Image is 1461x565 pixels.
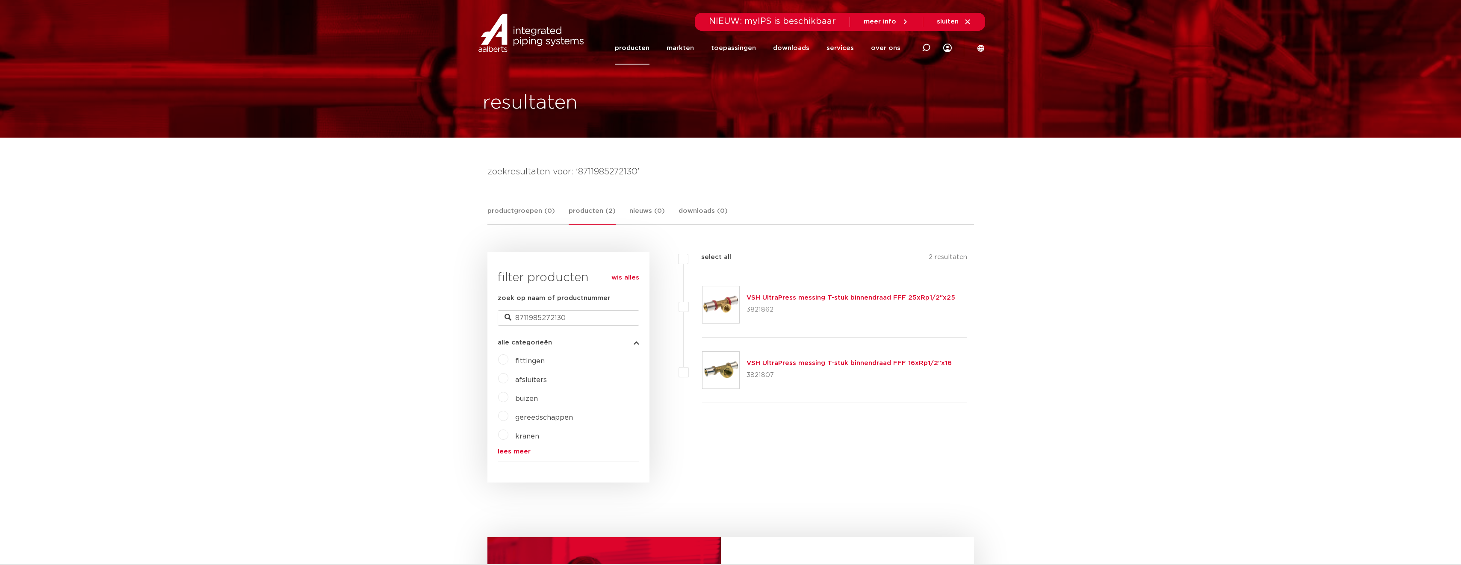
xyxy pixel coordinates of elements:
[679,206,728,224] a: downloads (0)
[515,395,538,402] a: buizen
[864,18,896,25] span: meer info
[702,352,739,388] img: Thumbnail for VSH UltraPress messing T-stuk binnendraad FFF 16xRp1/2"x16
[773,32,809,65] a: downloads
[487,165,974,179] h4: zoekresultaten voor: '8711985272130'
[937,18,959,25] span: sluiten
[515,433,539,440] a: kranen
[747,303,955,317] p: 3821862
[615,32,900,65] nav: Menu
[515,414,573,421] a: gereedschappen
[667,32,694,65] a: markten
[498,310,639,326] input: zoeken
[498,269,639,286] h3: filter producten
[615,32,649,65] a: producten
[498,339,552,346] span: alle categorieën
[709,17,836,26] span: NIEUW: myIPS is beschikbaar
[937,18,971,26] a: sluiten
[711,32,756,65] a: toepassingen
[871,32,900,65] a: over ons
[747,360,952,366] a: VSH UltraPress messing T-stuk binnendraad FFF 16xRp1/2"x16
[929,252,967,265] p: 2 resultaten
[864,18,909,26] a: meer info
[826,32,854,65] a: services
[702,286,739,323] img: Thumbnail for VSH UltraPress messing T-stuk binnendraad FFF 25xRp1/2"x25
[688,252,731,262] label: select all
[747,368,952,382] p: 3821807
[629,206,665,224] a: nieuws (0)
[498,293,610,303] label: zoek op naam of productnummer
[515,358,545,365] a: fittingen
[943,38,952,57] div: my IPS
[747,294,955,301] a: VSH UltraPress messing T-stuk binnendraad FFF 25xRp1/2"x25
[498,339,639,346] button: alle categorieën
[487,206,555,224] a: productgroepen (0)
[515,377,547,383] a: afsluiters
[498,448,639,455] a: lees meer
[569,206,616,225] a: producten (2)
[611,273,639,283] a: wis alles
[483,89,578,117] h1: resultaten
